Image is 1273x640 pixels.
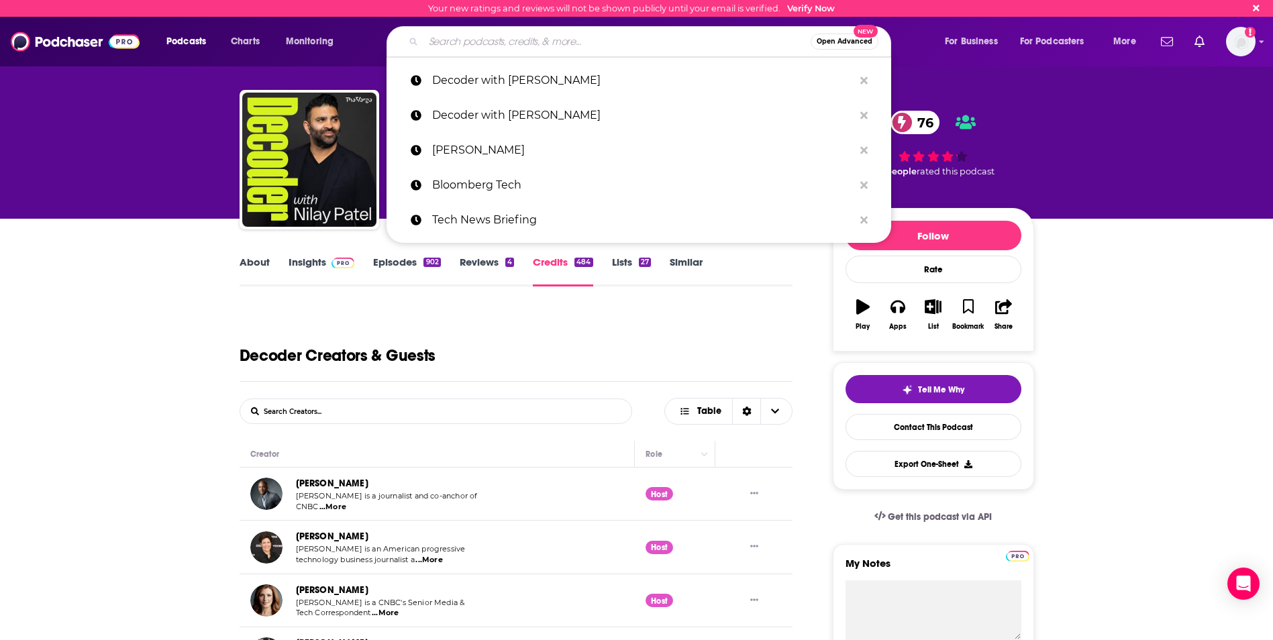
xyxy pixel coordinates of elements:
[432,63,854,98] p: Decoder with Nilay Patel
[1226,27,1256,56] button: Show profile menu
[157,31,223,52] button: open menu
[250,584,283,617] img: Julia Boorstin
[505,258,514,267] div: 4
[646,541,673,554] div: Host
[11,29,140,54] img: Podchaser - Follow, Share and Rate Podcasts
[935,31,1015,52] button: open menu
[296,478,368,489] a: [PERSON_NAME]
[432,133,854,168] p: mel robbins
[646,487,673,500] div: Host
[276,31,351,52] button: open menu
[846,375,1021,403] button: tell me why sparkleTell Me Why
[250,531,283,564] img: Kara Swisher
[1011,31,1104,52] button: open menu
[1245,27,1256,38] svg: Email not verified
[1156,30,1178,53] a: Show notifications dropdown
[696,446,712,462] button: Column Actions
[460,256,514,286] a: Reviews4
[423,31,811,52] input: Search podcasts, credits, & more...
[387,203,891,237] a: Tech News Briefing
[399,26,904,57] div: Search podcasts, credits, & more...
[664,398,793,425] button: Choose View
[1104,31,1153,52] button: open menu
[917,166,995,176] span: rated this podcast
[612,256,651,286] a: Lists27
[945,32,998,51] span: For Business
[874,166,917,176] span: 19 people
[432,98,854,133] p: Decoder with Nilay Patel
[222,31,268,52] a: Charts
[296,584,368,596] a: [PERSON_NAME]
[639,258,651,267] div: 27
[732,398,760,424] div: Sort Direction
[423,258,440,267] div: 902
[240,345,436,366] h1: Decoder Creators & Guests
[432,168,854,203] p: Bloomberg Tech
[415,555,442,566] span: ...More
[1006,551,1029,562] img: Podchaser Pro
[854,25,878,38] span: New
[833,102,1034,185] div: 76 19 peoplerated this podcast
[902,384,913,395] img: tell me why sparkle
[231,32,260,51] span: Charts
[995,323,1013,331] div: Share
[296,491,478,500] span: [PERSON_NAME] is a journalist and co-anchor of
[1020,32,1084,51] span: For Podcasters
[1226,27,1256,56] span: Logged in as jbarbour
[166,32,206,51] span: Podcasts
[846,221,1021,250] button: Follow
[846,557,1021,580] label: My Notes
[846,451,1021,477] button: Export One-Sheet
[373,256,440,286] a: Episodes902
[846,414,1021,440] a: Contact This Podcast
[432,203,854,237] p: Tech News Briefing
[880,290,915,339] button: Apps
[697,407,721,416] span: Table
[574,258,593,267] div: 484
[286,32,334,51] span: Monitoring
[242,93,376,227] img: Decoder with Nilay Patel
[670,256,703,286] a: Similar
[952,323,984,331] div: Bookmark
[951,290,986,339] button: Bookmark
[817,38,872,45] span: Open Advanced
[428,3,835,13] div: Your new ratings and reviews will not be shown publicly until your email is verified.
[296,598,465,607] span: [PERSON_NAME] is a CNBC's Senior Media &
[296,555,415,564] span: technology business journalist a
[646,446,664,462] div: Role
[387,168,891,203] a: Bloomberg Tech
[646,594,673,607] div: Host
[296,544,466,553] span: [PERSON_NAME] is an American progressive
[889,323,907,331] div: Apps
[533,256,593,286] a: Credits484
[240,256,270,286] a: About
[250,478,283,510] img: Jon Fortt
[1113,32,1136,51] span: More
[296,531,368,542] a: [PERSON_NAME]
[1006,549,1029,562] a: Pro website
[745,540,764,554] button: Show More Button
[319,502,346,513] span: ...More
[387,63,891,98] a: Decoder with [PERSON_NAME]
[1189,30,1210,53] a: Show notifications dropdown
[387,133,891,168] a: [PERSON_NAME]
[904,111,940,134] span: 76
[918,384,964,395] span: Tell Me Why
[289,256,355,286] a: InsightsPodchaser Pro
[296,608,371,617] span: Tech Correspondent
[296,502,319,511] span: CNBC
[1226,27,1256,56] img: User Profile
[864,500,1003,533] a: Get this podcast via API
[332,258,355,268] img: Podchaser Pro
[1227,568,1260,600] div: Open Intercom Messenger
[387,98,891,133] a: Decoder with [PERSON_NAME]
[811,34,878,50] button: Open AdvancedNew
[745,594,764,608] button: Show More Button
[846,290,880,339] button: Play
